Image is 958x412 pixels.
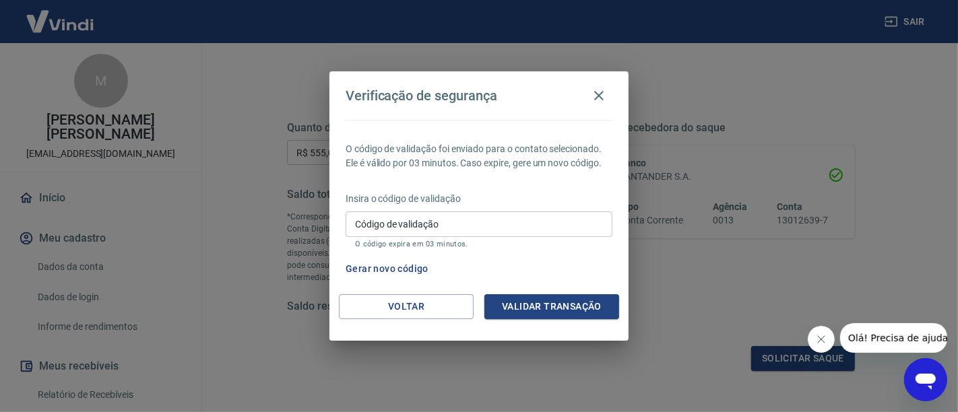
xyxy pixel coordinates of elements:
iframe: Botão para abrir a janela de mensagens [904,358,947,401]
button: Gerar novo código [340,256,434,281]
p: O código expira em 03 minutos. [355,240,603,248]
p: O código de validação foi enviado para o contato selecionado. Ele é válido por 03 minutos. Caso e... [346,142,612,170]
h4: Verificação de segurança [346,88,497,104]
p: Insira o código de validação [346,192,612,206]
button: Voltar [339,294,474,319]
iframe: Fechar mensagem [808,326,835,353]
button: Validar transação [484,294,619,319]
span: Olá! Precisa de ajuda? [8,9,113,20]
iframe: Mensagem da empresa [840,323,947,353]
